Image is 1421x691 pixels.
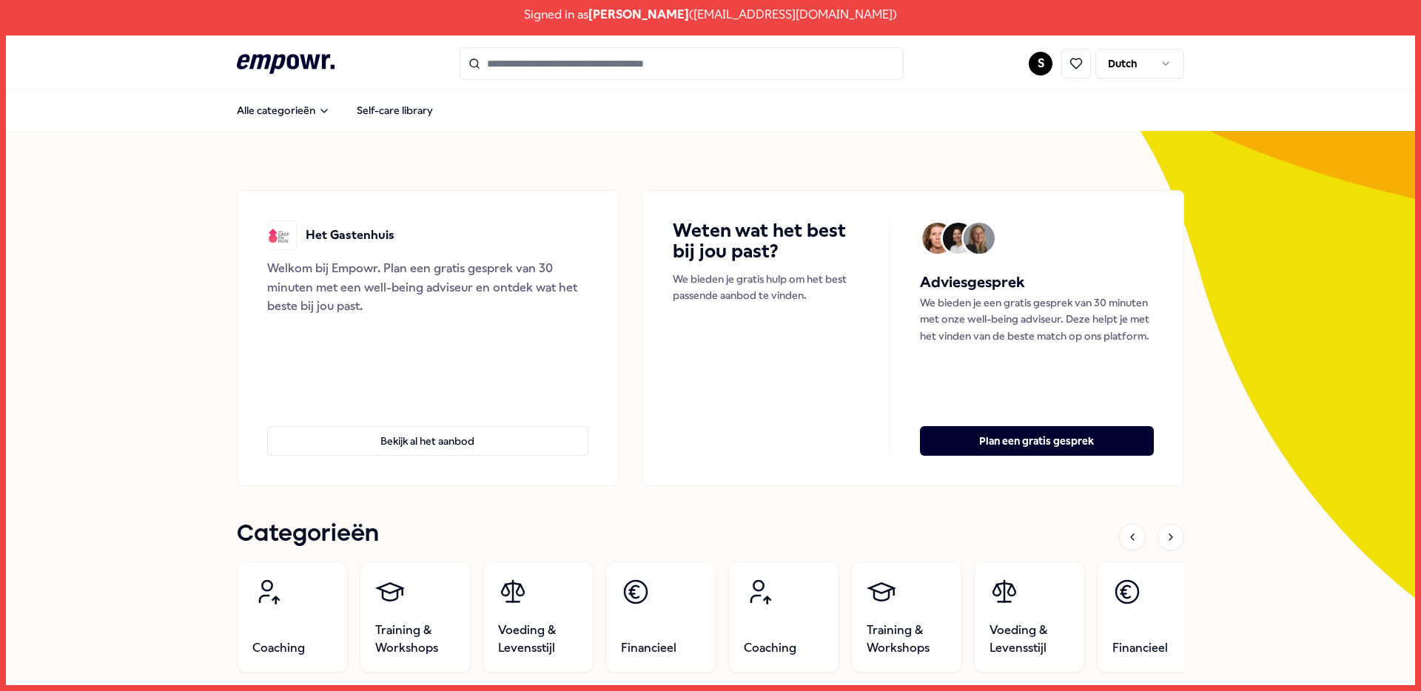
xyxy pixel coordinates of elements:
[728,562,839,673] a: Coaching
[225,95,342,125] button: Alle categorieën
[306,226,394,245] p: Het Gastenhuis
[964,223,995,254] img: Avatar
[943,223,974,254] img: Avatar
[920,271,1154,294] h5: Adviesgesprek
[267,402,588,456] a: Bekijk al het aanbod
[1029,52,1052,75] button: S
[498,621,578,657] span: Voeding & Levensstijl
[483,562,594,673] a: Voeding & Levensstijl
[237,562,348,673] a: Coaching
[1112,639,1168,657] span: Financieel
[345,95,445,125] a: Self-care library
[252,639,305,657] span: Coaching
[922,223,953,254] img: Avatar
[460,47,904,80] input: Search for products, categories or subcategories
[920,294,1154,344] p: We bieden je een gratis gesprek van 30 minuten met onze well-being adviseur. Deze helpt je met he...
[744,639,796,657] span: Coaching
[267,426,588,456] button: Bekijk al het aanbod
[605,562,716,673] a: Financieel
[867,621,947,657] span: Training & Workshops
[621,639,676,657] span: Financieel
[267,259,588,316] div: Welkom bij Empowr. Plan een gratis gesprek van 30 minuten met een well-being adviseur en ontdek w...
[267,220,297,250] img: Het Gastenhuis
[237,516,379,553] h1: Categorieën
[375,621,455,657] span: Training & Workshops
[673,271,860,304] p: We bieden je gratis hulp om het best passende aanbod te vinden.
[851,562,962,673] a: Training & Workshops
[360,562,471,673] a: Training & Workshops
[974,562,1085,673] a: Voeding & Levensstijl
[673,220,860,262] h4: Weten wat het best bij jou past?
[1097,562,1208,673] a: Financieel
[225,95,445,125] nav: Main
[990,621,1069,657] span: Voeding & Levensstijl
[588,5,689,24] span: [PERSON_NAME]
[920,426,1154,456] button: Plan een gratis gesprek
